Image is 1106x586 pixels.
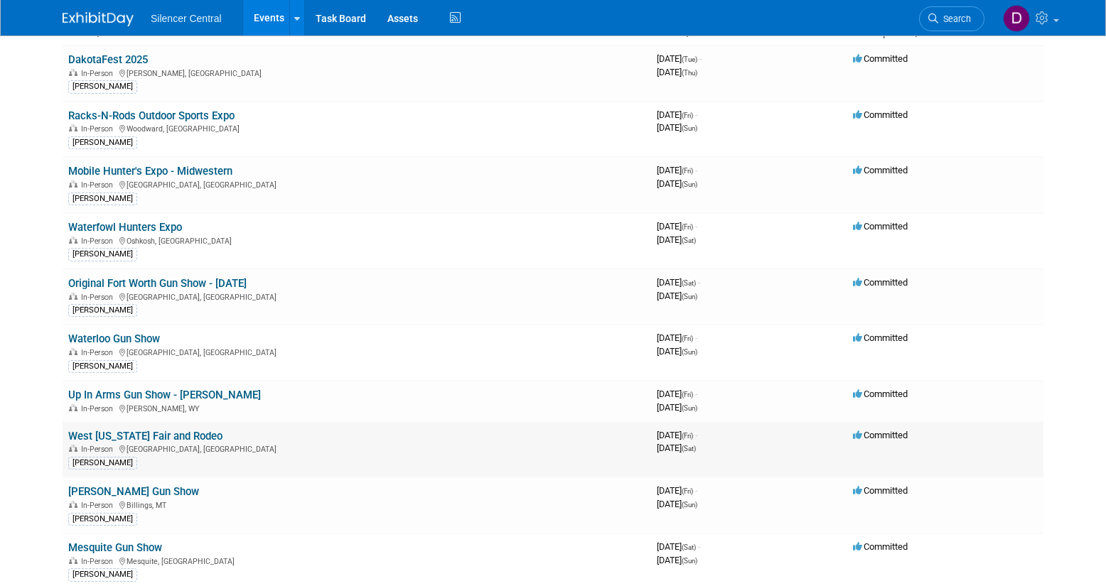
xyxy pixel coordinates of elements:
a: Search [919,6,984,31]
a: Original Fort Worth Gun Show - [DATE] [68,277,247,290]
div: Mesquite, [GEOGRAPHIC_DATA] [68,555,645,566]
span: In-Person [81,237,117,246]
img: ExhibitDay [63,12,134,26]
span: Committed [853,109,908,120]
span: [DATE] [657,499,697,509]
div: Oshkosh, [GEOGRAPHIC_DATA] [68,234,645,246]
span: In-Person [81,348,117,357]
span: [DATE] [657,291,697,301]
span: Committed [853,165,908,175]
span: Committed [853,53,908,64]
span: [DATE] [657,443,696,453]
span: [DATE] [657,402,697,413]
div: [GEOGRAPHIC_DATA], [GEOGRAPHIC_DATA] [68,346,645,357]
span: - [699,53,702,64]
div: [GEOGRAPHIC_DATA], [GEOGRAPHIC_DATA] [68,291,645,302]
a: [PERSON_NAME] Gun Show [68,485,199,498]
span: [DATE] [657,122,697,133]
a: Up In Arms Gun Show - [PERSON_NAME] [68,389,261,401]
span: [DATE] [657,555,697,565]
span: (Thu) [682,69,697,77]
div: [GEOGRAPHIC_DATA], [GEOGRAPHIC_DATA] [68,178,645,190]
span: - [698,541,700,552]
span: In-Person [81,124,117,134]
span: Committed [853,389,908,399]
span: - [695,389,697,399]
a: Mobile Hunter's Expo - Midwestern [68,165,232,178]
span: (Sun) [682,293,697,300]
span: (Sat) [682,543,696,551]
span: - [695,332,697,343]
div: [PERSON_NAME], [GEOGRAPHIC_DATA] [68,67,645,78]
span: In-Person [81,445,117,454]
span: (Sun) [682,180,697,188]
span: Committed [853,430,908,440]
span: In-Person [81,404,117,413]
a: DakotaFest 2025 [68,53,148,66]
span: [DATE] [657,485,697,496]
span: [DATE] [657,430,697,440]
div: [PERSON_NAME] [68,136,137,149]
div: Billings, MT [68,499,645,510]
span: [DATE] [657,165,697,175]
span: [DATE] [657,109,697,120]
span: [DATE] [657,53,702,64]
a: Racks-N-Rods Outdoor Sports Expo [68,109,235,122]
span: (Fri) [682,223,693,231]
span: [DATE] [657,221,697,232]
div: Woodward, [GEOGRAPHIC_DATA] [68,122,645,134]
span: [DATE] [657,67,697,77]
span: [DATE] [657,277,700,288]
span: (Fri) [682,391,693,398]
div: [PERSON_NAME] [68,513,137,526]
span: (Fri) [682,335,693,342]
img: In-Person Event [69,237,77,244]
div: [PERSON_NAME] [68,568,137,581]
span: [DATE] [657,346,697,357]
div: [PERSON_NAME] [68,457,137,470]
img: Dean Woods [1003,5,1030,32]
a: Waterloo Gun Show [68,332,160,345]
img: In-Person Event [69,557,77,564]
span: (Sat) [682,237,696,244]
img: In-Person Event [69,69,77,76]
span: - [695,485,697,496]
span: Committed [853,332,908,343]
img: In-Person Event [69,445,77,452]
img: In-Person Event [69,124,77,131]
span: (Sun) [682,404,697,412]
span: In-Person [81,180,117,190]
span: Committed [853,277,908,288]
span: Search [938,13,971,24]
img: In-Person Event [69,293,77,300]
span: (Sun) [682,557,697,565]
span: (Fri) [682,432,693,440]
span: (Fri) [682,112,693,119]
img: In-Person Event [69,501,77,508]
div: [PERSON_NAME] [68,80,137,93]
img: In-Person Event [69,348,77,355]
img: In-Person Event [69,180,77,188]
span: (Fri) [682,487,693,495]
div: [PERSON_NAME] [68,360,137,373]
span: Committed [853,541,908,552]
span: [DATE] [657,389,697,399]
span: (Sun) [682,501,697,509]
span: In-Person [81,557,117,566]
span: [DATE] [657,178,697,189]
div: [PERSON_NAME], WY [68,402,645,413]
span: - [695,109,697,120]
span: Committed [853,221,908,232]
div: [PERSON_NAME] [68,192,137,205]
span: [DATE] [657,541,700,552]
div: [PERSON_NAME] [68,304,137,317]
span: [DATE] [657,234,696,245]
span: (Sat) [682,279,696,287]
span: (Tue) [682,55,697,63]
a: West [US_STATE] Fair and Rodeo [68,430,222,443]
span: - [698,277,700,288]
span: Committed [853,485,908,496]
span: In-Person [81,69,117,78]
span: Silencer Central [151,13,222,24]
span: (Sat) [682,445,696,452]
